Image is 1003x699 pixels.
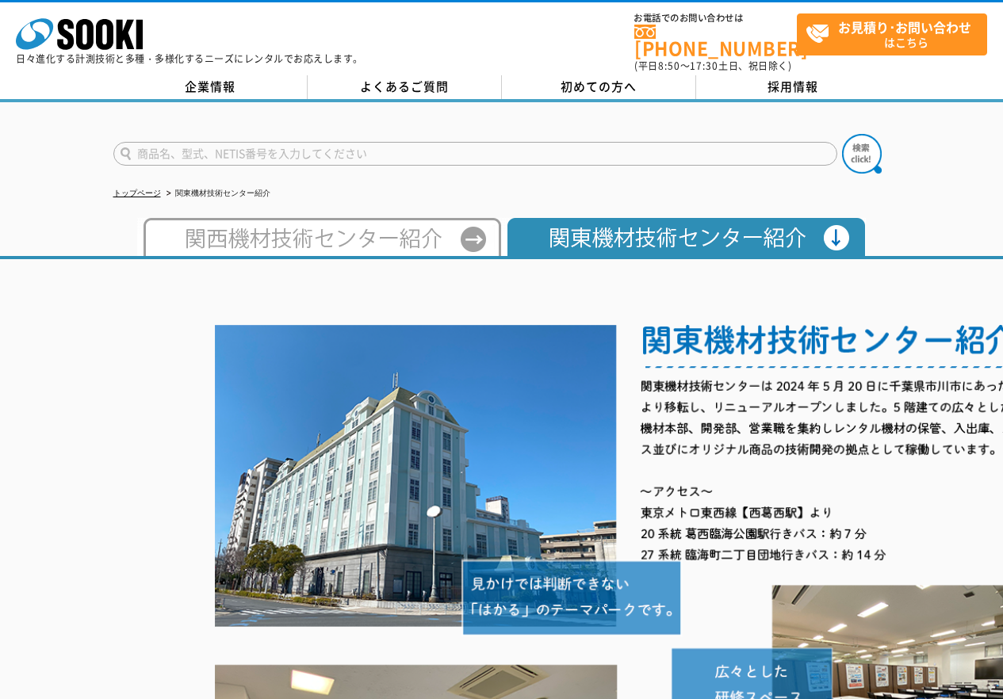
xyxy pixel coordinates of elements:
[113,189,161,197] a: トップページ
[838,17,971,36] strong: お見積り･お問い合わせ
[806,14,986,54] span: はこちら
[137,241,501,253] a: 西日本テクニカルセンター紹介
[634,13,797,23] span: お電話でのお問い合わせは
[797,13,987,55] a: お見積り･お問い合わせはこちら
[501,241,866,253] a: 関東機材技術センター紹介
[16,54,363,63] p: 日々進化する計測技術と多種・多様化するニーズにレンタルでお応えします。
[690,59,718,73] span: 17:30
[842,134,882,174] img: btn_search.png
[137,218,501,256] img: 西日本テクニカルセンター紹介
[113,142,837,166] input: 商品名、型式、NETIS番号を入力してください
[502,75,696,99] a: 初めての方へ
[308,75,502,99] a: よくあるご質問
[501,218,866,256] img: 関東機材技術センター紹介
[696,75,890,99] a: 採用情報
[634,25,797,57] a: [PHONE_NUMBER]
[658,59,680,73] span: 8:50
[634,59,791,73] span: (平日 ～ 土日、祝日除く)
[163,185,270,202] li: 関東機材技術センター紹介
[561,78,637,95] span: 初めての方へ
[113,75,308,99] a: 企業情報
